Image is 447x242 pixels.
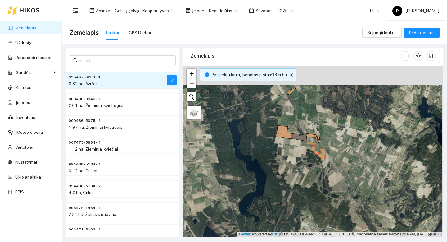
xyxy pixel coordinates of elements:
span: layout [89,8,94,13]
span: 994488-5134 - 2 [69,183,101,189]
span: 2.61 ha, Žieminiai kvietrugiai [69,103,123,108]
span: 994488-5134 - 1 [69,161,101,167]
span: 000486-5075 - 1 [69,118,101,124]
span: calendar [249,8,254,13]
span: 4.3 ha, Grikiai [69,190,95,195]
span: − [190,79,194,87]
a: Esri [272,232,278,236]
span: 2.31 ha, Žaliasis pūdymas [69,212,119,217]
a: Panaudoti resursai [16,55,51,60]
button: Initiate a new search [187,92,196,101]
span: R [396,6,399,16]
span: LT [370,6,380,15]
a: Kultūros [16,85,31,90]
span: 1.97 ha, Žieminiai kvietrugiai [69,125,124,130]
a: Žemėlapis [16,25,36,30]
span: 004471-5193 - 1 [69,227,101,233]
a: Meteorologija [16,130,43,135]
b: 13.5 ha [272,72,287,77]
button: menu-fold [70,4,82,17]
a: Inventorius [16,115,38,120]
span: search [73,58,78,63]
span: 2025 [277,6,293,15]
a: Įmonės [16,100,30,105]
a: Sujungti laukus [362,30,402,35]
a: Ūkio analitika [15,175,41,179]
div: Žemėlapis [191,47,401,65]
button: column-width [401,51,411,61]
span: 1.12 ha, Žieminiai kviečiai [69,147,118,151]
span: info-circle [205,72,209,77]
span: menu-fold [73,8,79,13]
a: PPIS [15,189,24,194]
input: Paieška [79,57,172,64]
a: Layers [187,106,201,119]
span: Sujungti laukus [367,29,397,36]
span: 995497-0256 - 1 [69,74,101,80]
span: Aplinka : [96,7,111,14]
span: + [190,70,194,77]
a: Leaflet [239,232,250,236]
a: Zoom in [187,69,196,78]
div: GPS Darbai [129,29,151,36]
span: close [288,73,295,77]
span: [PERSON_NAME] [392,8,439,13]
a: Užduotys [15,40,34,45]
a: Pridėti laukus [404,30,440,35]
button: close [287,71,295,79]
span: Pasirinktų laukų bendras plotas : [212,71,287,78]
span: Galstų galvijai Kooperatyvas [115,6,174,15]
span: Sezonas : [255,7,273,14]
button: Pridėti laukus [404,28,440,38]
span: Pridėti laukus [409,29,435,36]
a: Zoom out [187,78,196,88]
span: Remido ūkis [209,6,238,15]
button: Sujungti laukus [362,28,402,38]
span: arrow-right [169,77,174,83]
span: | [279,232,280,236]
span: Įmonė : [192,7,205,14]
span: 996475-1464 - 1 [69,205,101,211]
span: 0.12 ha, Grikiai [69,168,97,173]
button: arrow-right [167,75,177,85]
div: Laukai [106,29,119,36]
span: Žemėlapis [70,28,99,38]
span: shop [186,8,191,13]
div: | Powered by © HNIT-[GEOGRAPHIC_DATA]; ORT10LT ©, Nacionalinė žemės tarnyba prie AM, [DATE]-[DATE] [237,232,443,237]
span: 007475-5884 - 1 [69,140,101,146]
span: Sandėlis [16,66,51,79]
span: column-width [401,54,411,58]
a: Vartotojai [15,145,33,150]
a: Nustatymai [15,160,37,165]
span: 000486-3846 - 1 [69,96,101,102]
span: 6.82 ha, Avižos [69,81,98,86]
